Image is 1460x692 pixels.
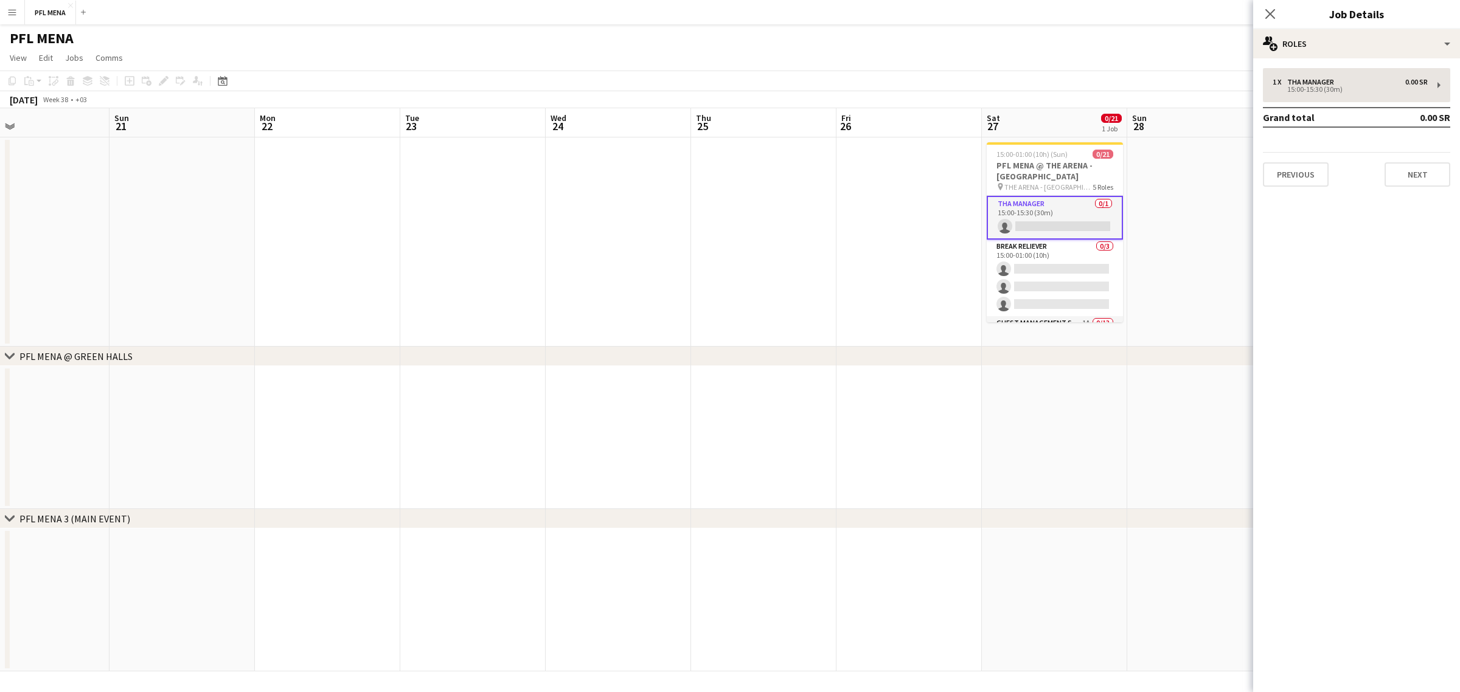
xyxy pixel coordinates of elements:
span: 22 [258,119,276,133]
a: Jobs [60,50,88,66]
button: Previous [1263,162,1329,187]
div: 1 Job [1102,124,1121,133]
app-card-role: Guest Management Staff1A0/13 [987,316,1123,569]
div: 0.00 SR [1405,78,1428,86]
h1: PFL MENA [10,29,74,47]
a: Edit [34,50,58,66]
h3: PFL MENA @ THE ARENA - [GEOGRAPHIC_DATA] [987,160,1123,182]
span: Thu [696,112,711,123]
span: 0/21 [1101,114,1122,123]
button: PFL MENA [25,1,76,24]
span: Comms [96,52,123,63]
span: 27 [985,119,1000,133]
span: Edit [39,52,53,63]
td: Grand total [1263,108,1380,127]
span: View [10,52,27,63]
span: Sun [114,112,129,123]
div: +03 [75,95,87,104]
span: Fri [841,112,851,123]
span: 15:00-01:00 (10h) (Sun) [996,150,1068,159]
span: 21 [113,119,129,133]
span: Jobs [65,52,83,63]
div: PFL MENA @ GREEN HALLS [19,350,133,362]
button: Next [1385,162,1450,187]
span: Week 38 [40,95,71,104]
span: Sat [987,112,1000,123]
span: 25 [694,119,711,133]
div: 15:00-15:30 (30m) [1273,86,1428,92]
span: Wed [551,112,566,123]
div: PFL MENA 3 (MAIN EVENT) [19,513,130,525]
span: 0/21 [1093,150,1113,159]
span: 5 Roles [1093,182,1113,192]
div: [DATE] [10,94,38,106]
td: 0.00 SR [1380,108,1450,127]
div: THA Manager [1287,78,1339,86]
span: 23 [403,119,419,133]
span: Sun [1132,112,1147,123]
div: Roles [1253,29,1460,58]
span: 24 [549,119,566,133]
span: 26 [839,119,851,133]
a: Comms [91,50,128,66]
h3: Job Details [1253,6,1460,22]
app-card-role: Break reliever0/315:00-01:00 (10h) [987,240,1123,316]
span: Mon [260,112,276,123]
div: 1 x [1273,78,1287,86]
span: 28 [1130,119,1147,133]
a: View [5,50,32,66]
app-card-role: THA Manager0/115:00-15:30 (30m) [987,196,1123,240]
app-job-card: 15:00-01:00 (10h) (Sun)0/21PFL MENA @ THE ARENA - [GEOGRAPHIC_DATA] THE ARENA - [GEOGRAPHIC_DATA]... [987,142,1123,322]
span: THE ARENA - [GEOGRAPHIC_DATA] [1004,182,1093,192]
span: Tue [405,112,419,123]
